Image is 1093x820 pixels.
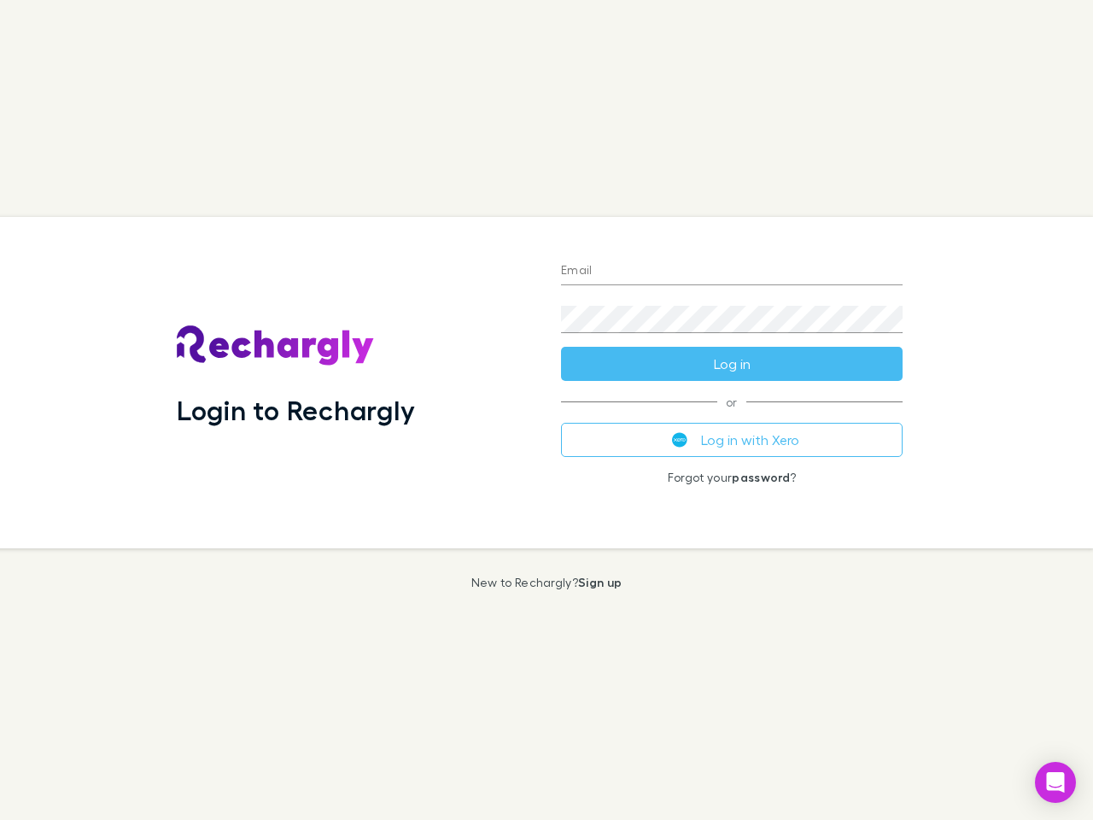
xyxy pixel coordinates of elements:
h1: Login to Rechargly [177,394,415,426]
a: Sign up [578,575,622,589]
span: or [561,401,903,402]
button: Log in [561,347,903,381]
button: Log in with Xero [561,423,903,457]
p: Forgot your ? [561,471,903,484]
div: Open Intercom Messenger [1035,762,1076,803]
img: Xero's logo [672,432,687,448]
p: New to Rechargly? [471,576,622,589]
img: Rechargly's Logo [177,325,375,366]
a: password [732,470,790,484]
